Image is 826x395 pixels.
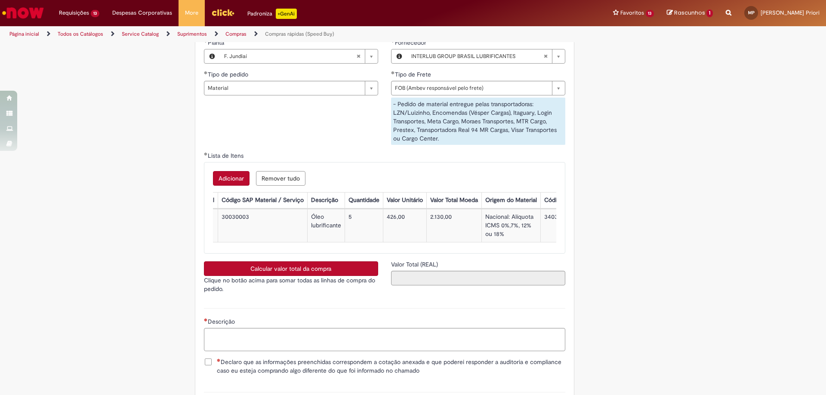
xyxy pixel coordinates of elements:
button: Add a row for Lista de Itens [213,171,250,186]
td: 426,00 [383,209,426,242]
a: Service Catalog [122,31,159,37]
td: 34039900 [540,209,582,242]
span: 13 [91,10,99,17]
a: Todos os Catálogos [58,31,103,37]
th: Código SAP Material / Serviço [218,193,307,208]
span: Necessários [204,318,208,322]
img: click_logo_yellow_360x200.png [211,6,234,19]
p: +GenAi [276,9,297,19]
span: Descrição [208,318,237,325]
ul: Trilhas de página [6,26,544,42]
button: Planta, Visualizar este registro F. Jundiaí [204,49,220,63]
span: Tipo de pedido [208,70,250,78]
p: Clique no botão acima para somar todas as linhas de compra do pedido. [204,276,378,293]
button: Fornecedor , Visualizar este registro INTERLUB GROUP BRASIL LUBRIFICANTES [391,49,407,63]
a: Página inicial [9,31,39,37]
span: Rascunhos [674,9,705,17]
a: Rascunhos [667,9,713,17]
span: Declaro que as informações preenchidas correspondem a cotação anexada e que poderei responder a a... [217,358,565,375]
abbr: Limpar campo Planta [352,49,365,63]
span: Material [208,81,361,95]
th: Descrição [307,193,345,208]
span: 1 [706,9,713,17]
a: F. JundiaíLimpar campo Planta [220,49,378,63]
span: Requisições [59,9,89,17]
span: Planta [208,39,226,46]
span: Despesas Corporativas [112,9,172,17]
button: Calcular valor total da compra [204,261,378,276]
th: Origem do Material [481,193,540,208]
td: Nacional: Alíquota ICMS 0%,7%, 12% ou 18% [481,209,540,242]
span: Somente leitura - Valor Total (REAL) [391,260,440,268]
label: Somente leitura - Valor Total (REAL) [391,260,440,269]
span: More [185,9,198,17]
th: Valor Unitário [383,193,426,208]
td: 30030003 [218,209,307,242]
span: Fornecedor [395,39,428,46]
span: Obrigatório Preenchido [204,71,208,74]
td: 5 [345,209,383,242]
th: Quantidade [345,193,383,208]
a: INTERLUB GROUP BRASIL LUBRIFICANTESLimpar campo Fornecedor [407,49,565,63]
span: Obrigatório Preenchido [204,152,208,156]
th: Código NCM [540,193,582,208]
td: 2.130,00 [426,209,481,242]
a: Suprimentos [177,31,207,37]
div: - Pedido de material entregue pelas transportadoras: LZN/Luizinho, Encomendas (Vésper Cargas), It... [391,98,565,145]
th: Valor Total Moeda [426,193,481,208]
a: Compras rápidas (Speed Buy) [265,31,334,37]
td: Óleo lubrificante [307,209,345,242]
button: Remove all rows for Lista de Itens [256,171,305,186]
span: INTERLUB GROUP BRASIL LUBRIFICANTES [411,49,543,63]
div: Padroniza [247,9,297,19]
span: Favoritos [620,9,644,17]
span: MP [748,10,755,15]
input: Valor Total (REAL) [391,271,565,285]
a: Compras [225,31,247,37]
abbr: Limpar campo Fornecedor [539,49,552,63]
span: [PERSON_NAME] Priori [761,9,820,16]
textarea: Descrição [204,328,565,351]
span: Lista de Itens [208,152,245,159]
span: F. Jundiaí [224,49,356,63]
img: ServiceNow [1,4,45,21]
span: Obrigatório Preenchido [391,71,395,74]
span: FOB (Ambev responsável pelo frete) [395,81,548,95]
span: 13 [646,10,654,17]
span: Necessários [217,358,221,362]
span: Tipo de Frete [395,70,433,78]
